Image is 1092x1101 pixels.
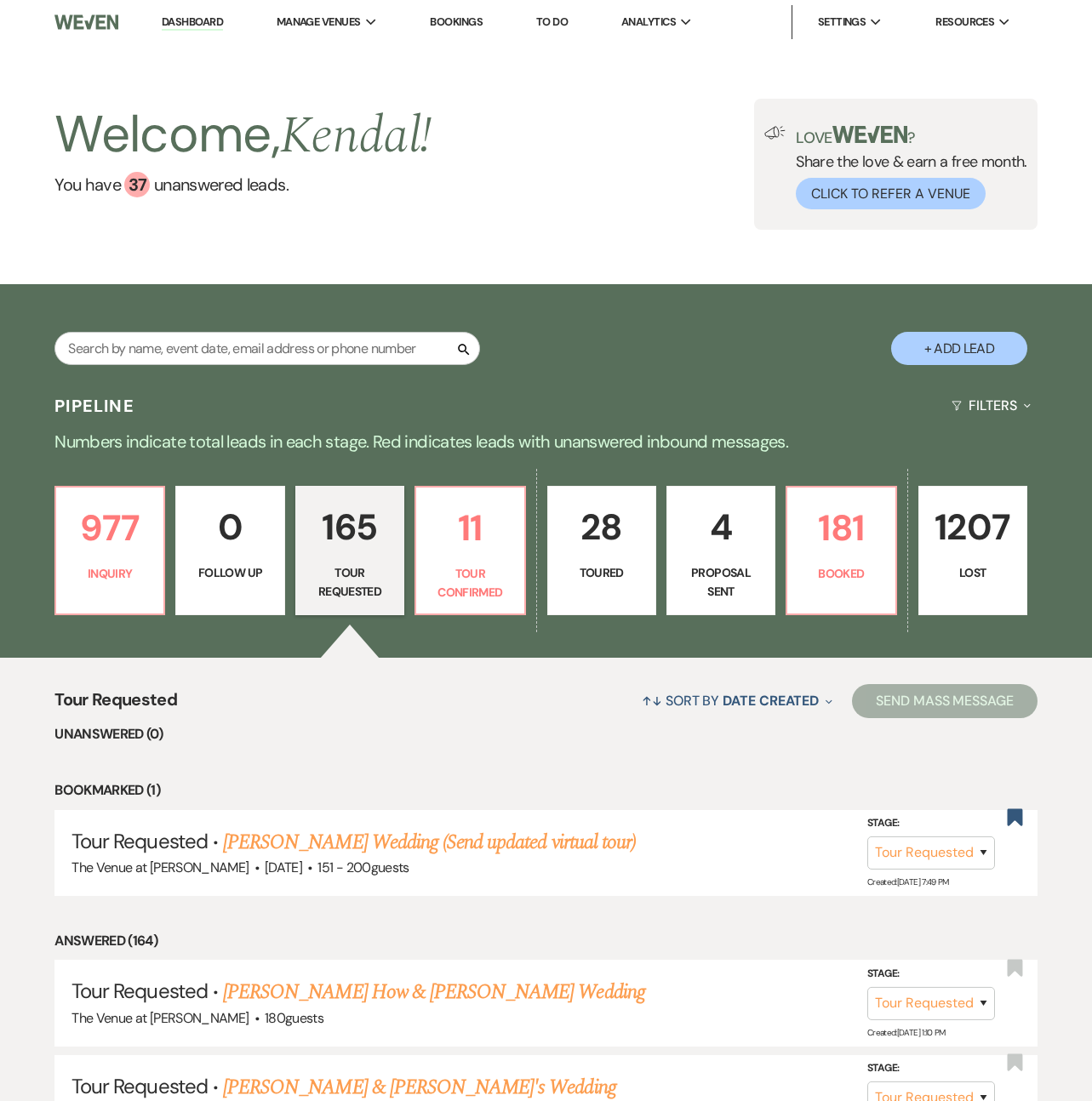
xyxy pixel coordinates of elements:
p: 1207 [929,499,1016,556]
span: Analytics [621,14,676,31]
label: Stage: [867,1059,995,1078]
a: [PERSON_NAME] Wedding (Send updated virtual tour) [223,827,636,858]
a: 1207Lost [918,486,1027,615]
button: Sort By Date Created [635,678,839,723]
a: You have 37 unanswered leads. [54,172,432,197]
span: Manage Venues [277,14,361,31]
img: loud-speaker-illustration.svg [764,126,786,140]
p: Inquiry [66,564,153,583]
span: 180 guests [265,1009,323,1027]
label: Stage: [867,814,995,833]
p: Love ? [796,126,1027,145]
span: Resources [935,14,994,31]
div: 37 [124,172,150,197]
span: 151 - 200 guests [317,859,409,876]
p: Proposal Sent [677,563,764,602]
span: Tour Requested [71,1073,208,1099]
span: Date Created [723,692,819,710]
div: Share the love & earn a free month. [786,126,1027,209]
p: 165 [306,499,393,556]
p: 0 [186,499,273,556]
p: 4 [677,499,764,556]
p: 977 [66,499,153,556]
h3: Pipeline [54,394,134,418]
span: [DATE] [265,859,302,876]
span: Kendal ! [280,97,432,175]
p: Toured [558,563,645,582]
p: Tour Confirmed [426,564,513,602]
img: weven-logo-green.svg [832,126,908,143]
p: 28 [558,499,645,556]
button: Send Mass Message [852,684,1038,718]
a: 165Tour Requested [295,486,404,615]
p: 181 [798,499,884,556]
a: 181Booked [786,486,896,615]
button: + Add Lead [891,332,1027,365]
a: 4Proposal Sent [666,486,775,615]
button: Filters [945,383,1038,428]
span: Tour Requested [54,687,177,723]
a: Bookings [430,14,483,29]
span: The Venue at [PERSON_NAME] [71,1009,249,1027]
label: Stage: [867,965,995,984]
span: Created: [DATE] 7:49 PM [867,876,949,887]
a: 977Inquiry [54,486,165,615]
a: [PERSON_NAME] How & [PERSON_NAME] Wedding [223,977,645,1007]
button: Click to Refer a Venue [796,178,986,209]
span: The Venue at [PERSON_NAME] [71,859,249,876]
a: 28Toured [547,486,656,615]
span: Created: [DATE] 1:10 PM [867,1027,946,1038]
span: Tour Requested [71,828,208,854]
p: Follow Up [186,563,273,582]
p: Lost [929,563,1016,582]
p: Tour Requested [306,563,393,602]
input: Search by name, event date, email address or phone number [54,332,480,365]
a: 0Follow Up [175,486,284,615]
a: 11Tour Confirmed [415,486,525,615]
span: Tour Requested [71,978,208,1004]
h2: Welcome, [54,99,432,172]
li: Answered (164) [54,930,1038,952]
li: Unanswered (0) [54,723,1038,745]
img: Weven Logo [54,4,117,40]
span: Settings [818,14,866,31]
p: Booked [798,564,884,583]
li: Bookmarked (1) [54,779,1038,802]
a: Dashboard [162,14,223,31]
p: 11 [426,499,513,556]
span: ↑↓ [642,692,662,710]
a: To Do [536,14,568,29]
